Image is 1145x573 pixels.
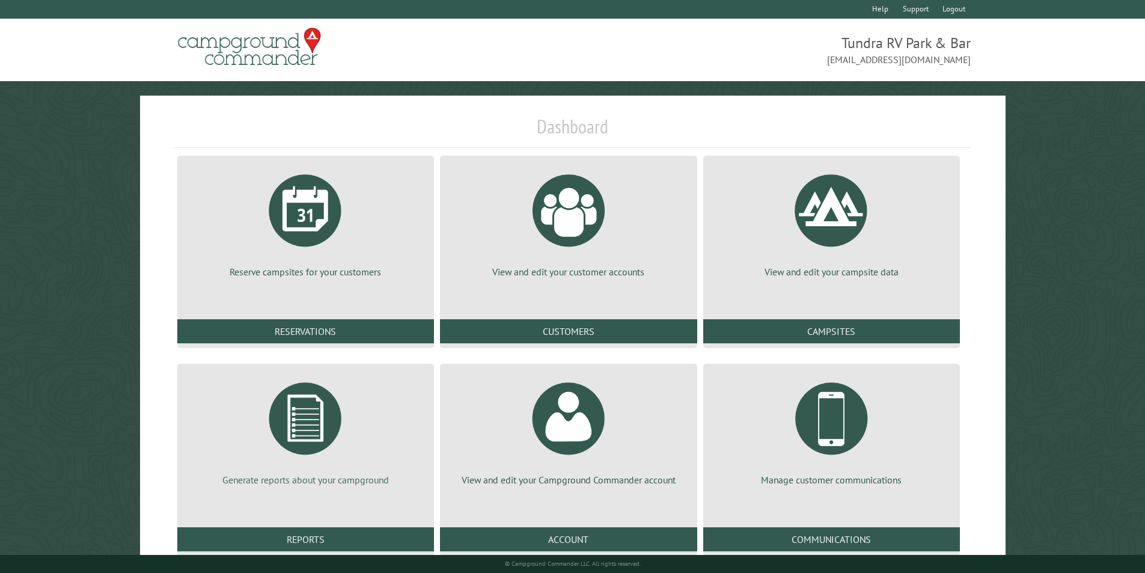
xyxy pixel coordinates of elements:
a: Customers [440,319,697,343]
a: Communications [703,527,960,551]
a: View and edit your customer accounts [454,165,682,278]
a: Manage customer communications [718,373,945,486]
a: View and edit your campsite data [718,165,945,278]
p: View and edit your customer accounts [454,265,682,278]
p: Manage customer communications [718,473,945,486]
a: Campsites [703,319,960,343]
a: Generate reports about your campground [192,373,420,486]
img: Campground Commander [174,23,325,70]
a: View and edit your Campground Commander account [454,373,682,486]
p: View and edit your Campground Commander account [454,473,682,486]
h1: Dashboard [174,115,971,148]
a: Reports [177,527,434,551]
small: © Campground Commander LLC. All rights reserved. [505,560,641,568]
a: Account [440,527,697,551]
p: Reserve campsites for your customers [192,265,420,278]
a: Reservations [177,319,434,343]
p: View and edit your campsite data [718,265,945,278]
a: Reserve campsites for your customers [192,165,420,278]
p: Generate reports about your campground [192,473,420,486]
span: Tundra RV Park & Bar [EMAIL_ADDRESS][DOMAIN_NAME] [573,33,971,67]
